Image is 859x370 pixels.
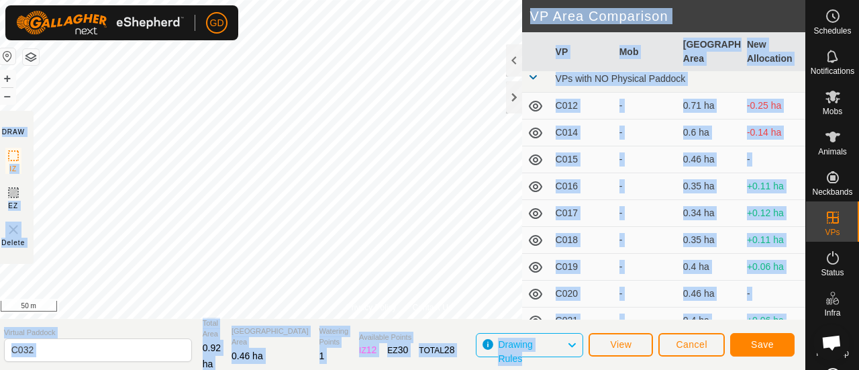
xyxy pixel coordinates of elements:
a: Privacy Policy [346,302,397,314]
td: 0.46 ha [678,281,742,308]
span: Save [751,339,774,350]
td: +0.06 ha [742,308,805,334]
td: C021 [550,308,614,334]
td: C018 [550,227,614,254]
td: 0.4 ha [678,308,742,334]
div: - [619,314,672,328]
span: 1 [319,351,325,361]
td: C014 [550,120,614,146]
td: C017 [550,200,614,227]
span: 30 [398,344,409,355]
td: +0.06 ha [742,254,805,281]
td: 0.4 ha [678,254,742,281]
div: IZ [359,343,376,357]
td: +0.11 ha [742,173,805,200]
span: Neckbands [812,188,852,196]
button: Cancel [658,333,725,357]
span: 0.92 ha [203,342,221,369]
td: +0.12 ha [742,200,805,227]
td: 0.46 ha [678,146,742,173]
span: Virtual Paddock [4,327,192,338]
td: C020 [550,281,614,308]
span: Notifications [811,67,854,75]
td: 0.71 ha [678,93,742,120]
span: Animals [818,148,847,156]
span: Heatmap [816,349,849,357]
span: Delete [1,238,25,248]
span: Status [821,269,844,277]
td: 0.6 ha [678,120,742,146]
button: View [589,333,653,357]
td: +0.11 ha [742,227,805,254]
button: Map Layers [23,49,39,65]
td: -0.14 ha [742,120,805,146]
span: Drawing Rules [498,339,532,364]
div: - [619,260,672,274]
span: VPs [825,228,840,236]
div: EZ [387,343,408,357]
div: - [619,152,672,167]
span: [GEOGRAPHIC_DATA] Area [232,326,309,348]
span: Cancel [676,339,707,350]
div: - [619,233,672,247]
td: C015 [550,146,614,173]
span: IZ [9,164,17,174]
td: - [742,146,805,173]
span: 28 [444,344,455,355]
td: C019 [550,254,614,281]
div: - [619,99,672,113]
th: [GEOGRAPHIC_DATA] Area [678,32,742,72]
td: - [742,281,805,308]
span: View [610,339,631,350]
td: C012 [550,93,614,120]
th: VP [550,32,614,72]
td: C016 [550,173,614,200]
span: Infra [824,309,840,317]
div: TOTAL [419,343,454,357]
img: Gallagher Logo [16,11,184,35]
td: -0.25 ha [742,93,805,120]
a: Contact Us [413,302,452,314]
span: Schedules [813,27,851,35]
span: Total Area [203,318,221,340]
div: - [619,206,672,220]
td: 0.35 ha [678,227,742,254]
th: New Allocation [742,32,805,72]
span: GD [210,16,224,30]
div: - [619,179,672,193]
img: VP [5,222,21,238]
button: Save [730,333,795,357]
span: 0.46 ha [232,351,263,361]
div: - [619,126,672,140]
h2: VP Area Comparison [530,8,805,24]
span: Mobs [823,107,842,115]
div: Open chat [813,324,850,361]
span: EZ [8,201,18,211]
span: Watering Points [319,326,349,348]
td: 0.35 ha [678,173,742,200]
td: 0.34 ha [678,200,742,227]
th: Mob [614,32,678,72]
span: VPs with NO Physical Paddock [556,73,686,84]
div: - [619,287,672,301]
div: DRAW [2,127,25,137]
span: Available Points [359,332,454,343]
span: 12 [366,344,377,355]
